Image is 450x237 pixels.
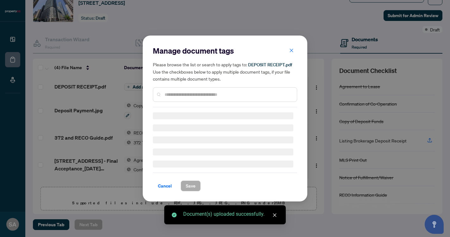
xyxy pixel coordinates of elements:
span: Cancel [158,181,172,191]
span: close [272,213,277,217]
button: Open asap [425,215,444,234]
button: Cancel [153,181,177,191]
span: DEPOSIT RECEIPT.pdf [248,62,292,68]
button: Save [181,181,201,191]
a: Close [271,212,278,219]
h2: Manage document tags [153,46,297,56]
span: check-circle [172,213,177,217]
div: Document(s) uploaded successfully. [183,210,278,218]
h5: Please browse the list or search to apply tags to: Use the checkboxes below to apply multiple doc... [153,61,297,82]
span: close [289,48,294,53]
